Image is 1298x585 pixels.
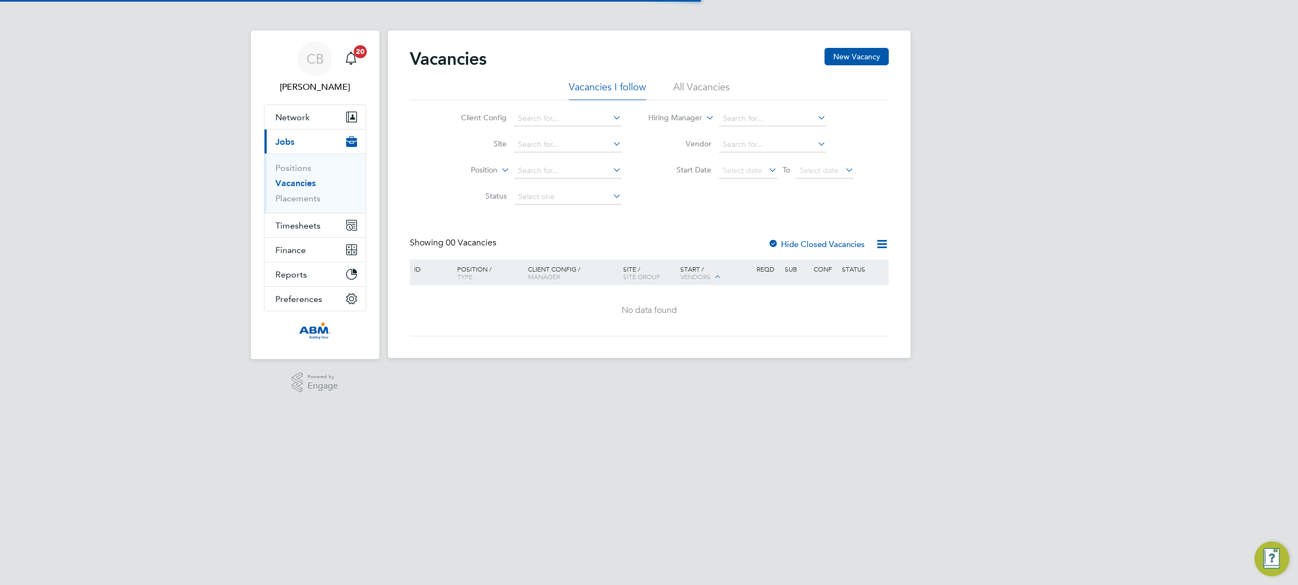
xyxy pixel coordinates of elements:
[275,163,311,173] a: Positions
[811,260,839,278] div: Conf
[649,139,711,149] label: Vendor
[264,153,366,213] div: Jobs
[275,178,316,188] a: Vacancies
[292,372,338,393] a: Powered byEngage
[649,165,711,175] label: Start Date
[411,305,887,316] div: No data found
[264,287,366,311] button: Preferences
[514,189,622,205] input: Select one
[457,272,472,281] span: Type
[719,111,826,126] input: Search for...
[354,45,367,58] span: 20
[444,113,507,122] label: Client Config
[275,112,310,122] span: Network
[307,372,338,381] span: Powered by
[825,48,889,65] button: New Vacancy
[340,41,362,76] a: 20
[275,193,321,204] a: Placements
[620,260,678,286] div: Site /
[410,237,499,249] div: Showing
[275,269,307,280] span: Reports
[299,322,330,340] img: abm1-logo-retina.png
[275,245,306,255] span: Finance
[754,260,782,278] div: Reqd
[264,262,366,286] button: Reports
[779,163,793,177] span: To
[264,41,366,94] a: CB[PERSON_NAME]
[768,239,865,249] label: Hide Closed Vacancies
[449,260,525,286] div: Position /
[251,30,379,359] nav: Main navigation
[410,48,487,70] h2: Vacancies
[446,237,496,248] span: 00 Vacancies
[514,111,622,126] input: Search for...
[569,81,646,100] li: Vacancies I follow
[528,272,560,281] span: Manager
[639,113,702,124] label: Hiring Manager
[839,260,887,278] div: Status
[799,165,839,175] span: Select date
[1254,541,1289,576] button: Engage Resource Center
[514,163,622,178] input: Search for...
[678,260,754,287] div: Start /
[723,165,762,175] span: Select date
[435,165,497,176] label: Position
[275,294,322,304] span: Preferences
[307,381,338,391] span: Engage
[623,272,660,281] span: Site Group
[264,105,366,129] button: Network
[411,260,450,278] div: ID
[444,191,507,201] label: Status
[264,130,366,153] button: Jobs
[264,238,366,262] button: Finance
[264,213,366,237] button: Timesheets
[719,137,826,152] input: Search for...
[782,260,810,278] div: Sub
[680,272,711,281] span: Vendors
[673,81,730,100] li: All Vacancies
[275,220,321,231] span: Timesheets
[264,322,366,340] a: Go to home page
[525,260,620,286] div: Client Config /
[275,137,294,147] span: Jobs
[264,81,366,94] span: Craig Bennett
[306,52,324,66] span: CB
[514,137,622,152] input: Search for...
[444,139,507,149] label: Site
